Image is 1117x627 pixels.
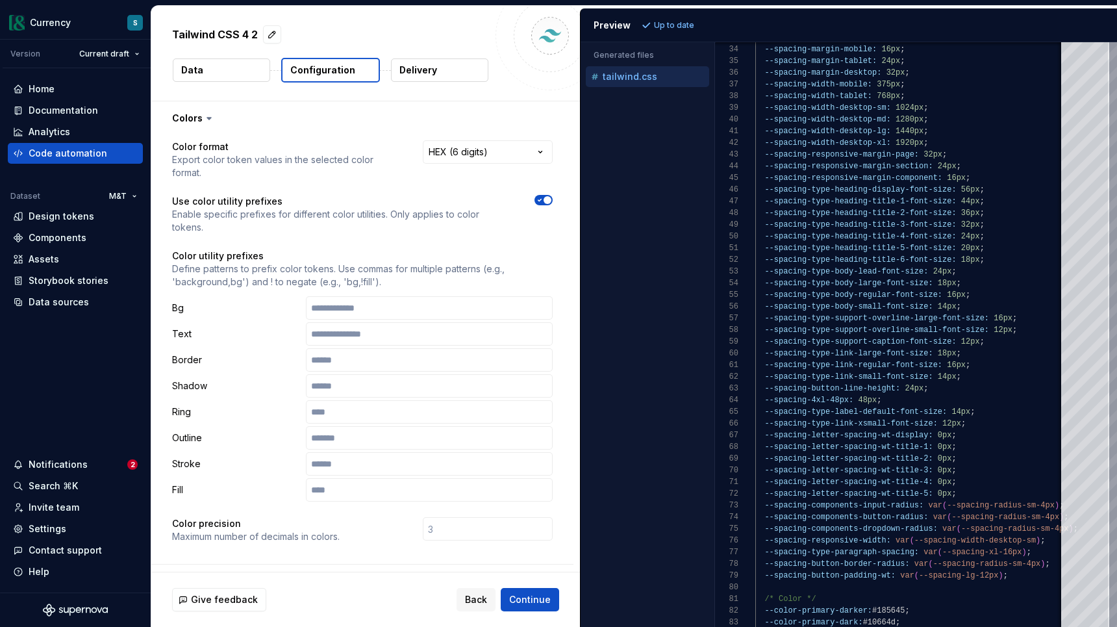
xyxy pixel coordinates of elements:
span: --spacing-type-heading-display-font-size: [764,185,956,194]
div: 60 [715,348,738,359]
p: Shadow [172,379,301,392]
p: Use color utility prefixes [172,195,511,208]
p: Fill [172,483,301,496]
span: ; [1012,314,1017,323]
p: Bg [172,301,301,314]
p: Outline [172,431,301,444]
div: Preview [594,19,631,32]
span: ( [956,524,960,533]
div: 57 [715,313,738,324]
span: --spacing-type-label-default-font-size: [764,407,947,416]
span: 32px [960,220,979,229]
span: ; [966,361,970,370]
a: Code automation [8,143,143,164]
span: --spacing-responsive-margin-component: [764,173,942,183]
a: Invite team [8,497,143,518]
span: 48px [858,396,877,405]
span: ; [956,162,960,171]
span: 56px [960,185,979,194]
span: --spacing-type-body-small-font-size: [764,302,933,311]
span: ) [1054,501,1059,510]
button: tailwind.css [586,70,709,84]
span: Current draft [79,49,129,59]
input: 3 [423,517,553,541]
span: --spacing-type-support-overline-large-font-size: [764,314,989,323]
span: ; [979,244,984,253]
span: 768px [877,92,900,101]
span: ; [923,115,928,124]
p: tailwind.css [603,71,657,82]
div: 42 [715,137,738,149]
span: ; [900,80,905,89]
span: --spacing-radius-sm-4px [933,559,1040,569]
p: Enable specific prefixes for different color utilities. Only applies to color tokens. [172,208,511,234]
p: Up to date [654,20,694,31]
div: 51 [715,242,738,254]
div: Assets [29,253,59,266]
div: 46 [715,184,738,196]
span: --spacing-type-link-regular-font-size: [764,361,942,370]
span: ; [966,290,970,300]
span: --spacing-type-link-large-font-size: [764,349,933,358]
div: 55 [715,289,738,301]
span: 16px [881,45,900,54]
svg: Supernova Logo [43,604,108,617]
span: ; [970,407,975,416]
span: 18px [937,349,956,358]
span: 18px [937,279,956,288]
a: Components [8,227,143,248]
div: 45 [715,172,738,184]
span: ; [1040,536,1045,545]
span: 18px [960,255,979,264]
span: --spacing-button-padding-wt: [764,571,896,580]
span: ; [923,384,928,393]
div: 39 [715,102,738,114]
div: 61 [715,359,738,371]
p: Color precision [172,517,340,530]
span: ) [1040,559,1045,569]
span: --spacing-lg-12px [919,571,998,580]
span: ; [956,279,960,288]
span: --spacing-letter-spacing-wt-display: [764,431,933,440]
a: Documentation [8,100,143,121]
div: Help [29,565,49,578]
div: 40 [715,114,738,125]
span: ; [942,150,947,159]
button: Help [8,561,143,582]
span: --spacing-type-body-large-font-size: [764,279,933,288]
div: 70 [715,465,738,476]
div: Documentation [29,104,98,117]
button: Continue [501,588,559,611]
p: Generated files [594,50,701,60]
span: 0px [937,442,951,452]
p: Delivery [399,64,437,77]
span: --spacing-radius-sm-4px [951,513,1059,522]
span: --spacing-type-heading-title-2-font-size: [764,209,956,218]
span: ; [966,173,970,183]
span: --spacing-type-heading-title-1-font-size: [764,197,956,206]
p: Color utility prefixes [172,250,553,262]
div: 56 [715,301,738,313]
span: 44px [960,197,979,206]
div: Data sources [29,296,89,309]
span: --spacing-letter-spacing-wt-title-2: [764,454,933,463]
div: 38 [715,90,738,102]
div: 74 [715,511,738,523]
span: 32px [923,150,942,159]
span: --spacing-type-link-small-font-size: [764,372,933,381]
div: 79 [715,570,738,582]
div: Components [29,231,86,244]
a: Design tokens [8,206,143,227]
div: Contact support [29,544,102,557]
div: 47 [715,196,738,207]
span: 12px [994,326,1012,335]
div: 78 [715,558,738,570]
span: --spacing-width-desktop-xl: [764,138,890,147]
span: ( [909,536,914,545]
span: --spacing-components-button-radius: [764,513,928,522]
span: --spacing-margin-desktop: [764,68,881,77]
div: 68 [715,441,738,453]
span: --spacing-radius-sm-4px [947,501,1055,510]
span: --spacing-width-desktop-md: [764,115,890,124]
span: ; [877,396,881,405]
